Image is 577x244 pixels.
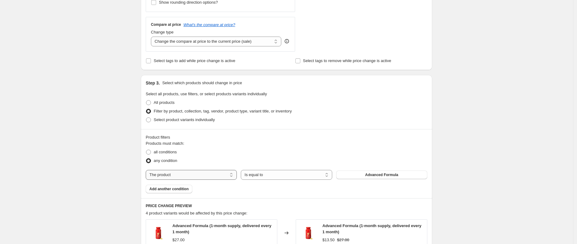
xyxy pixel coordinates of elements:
[149,187,189,191] span: Add another condition
[172,238,185,242] span: $27.00
[172,223,271,234] span: Advanced Formula (1-month supply, delivered every 1 month)
[146,203,427,208] h6: PRICE CHANGE PREVIEW
[149,224,167,242] img: hairtamin-advanced-formula-hair-vitamins-front_80x.png
[146,185,192,193] button: Add another condition
[146,92,267,96] span: Select all products, use filters, or select products variants individually
[303,58,391,63] span: Select tags to remove while price change is active
[299,224,317,242] img: hairtamin-advanced-formula-hair-vitamins-front_80x.png
[154,150,177,154] span: all conditions
[322,223,421,234] span: Advanced Formula (1-month supply, delivered every 1 month)
[336,171,427,179] button: Advanced Formula
[154,100,175,105] span: All products
[337,238,349,242] span: $27.00
[151,22,181,27] h3: Compare at price
[284,38,290,44] div: help
[154,58,235,63] span: Select tags to add while price change is active
[146,134,427,140] div: Product filters
[162,80,242,86] p: Select which products should change in price
[183,22,235,27] button: What's the compare at price?
[146,141,184,146] span: Products must match:
[154,109,292,113] span: Filter by product, collection, tag, vendor, product type, variant title, or inventory
[365,172,398,177] span: Advanced Formula
[154,158,177,163] span: any condition
[322,238,335,242] span: $13.50
[154,117,215,122] span: Select product variants individually
[146,80,160,86] h2: Step 3.
[146,211,247,215] span: 4 product variants would be affected by this price change:
[151,30,174,34] span: Change type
